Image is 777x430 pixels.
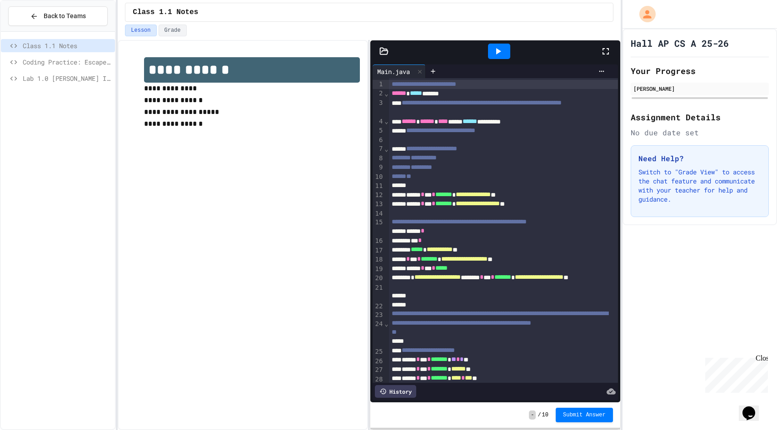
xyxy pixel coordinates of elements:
div: 26 [373,357,384,366]
div: 8 [373,154,384,163]
h1: Hall AP CS A 25-26 [631,37,729,49]
div: 22 [373,302,384,311]
div: 9 [373,163,384,172]
h2: Assignment Details [631,111,769,124]
button: Lesson [125,25,156,36]
div: 7 [373,144,384,153]
span: Lab 1.0 [PERSON_NAME] I Am [23,74,111,83]
div: 25 [373,347,384,356]
span: 10 [542,411,548,419]
span: Class 1.1 Notes [23,41,111,50]
div: 3 [373,99,384,117]
div: 13 [373,200,384,209]
div: 20 [373,274,384,283]
div: 1 [373,80,384,89]
button: Grade [159,25,187,36]
span: / [538,411,541,419]
div: 10 [373,173,384,182]
span: Back to Teams [44,11,86,21]
span: Class 1.1 Notes [133,7,198,18]
div: 21 [373,283,384,302]
div: [PERSON_NAME] [633,84,766,93]
span: Fold line [384,320,388,327]
div: My Account [630,4,658,25]
div: 5 [373,126,384,135]
div: 16 [373,237,384,246]
div: 14 [373,209,384,218]
span: Fold line [384,90,388,97]
span: Coding Practice: Escape Sequences [23,57,111,67]
div: 19 [373,265,384,274]
div: Chat with us now!Close [4,4,63,58]
span: Submit Answer [563,411,606,419]
div: History [375,385,416,398]
div: 15 [373,218,384,237]
div: 11 [373,182,384,191]
div: Main.java [373,67,414,76]
iframe: chat widget [739,394,768,421]
div: 12 [373,191,384,200]
h3: Need Help? [638,153,761,164]
div: 2 [373,89,384,98]
span: Fold line [384,118,388,125]
p: Switch to "Grade View" to access the chat feature and communicate with your teacher for help and ... [638,168,761,204]
div: 27 [373,366,384,375]
div: 17 [373,246,384,255]
div: Main.java [373,64,426,78]
div: 23 [373,311,384,320]
h2: Your Progress [631,64,769,77]
div: 24 [373,320,384,347]
iframe: chat widget [702,354,768,393]
button: Submit Answer [556,408,613,422]
div: 6 [373,136,384,145]
button: Back to Teams [8,6,108,26]
div: 18 [373,255,384,264]
span: Fold line [384,145,388,153]
div: 28 [373,375,384,384]
span: - [529,410,536,420]
div: 4 [373,117,384,126]
div: No due date set [631,127,769,138]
